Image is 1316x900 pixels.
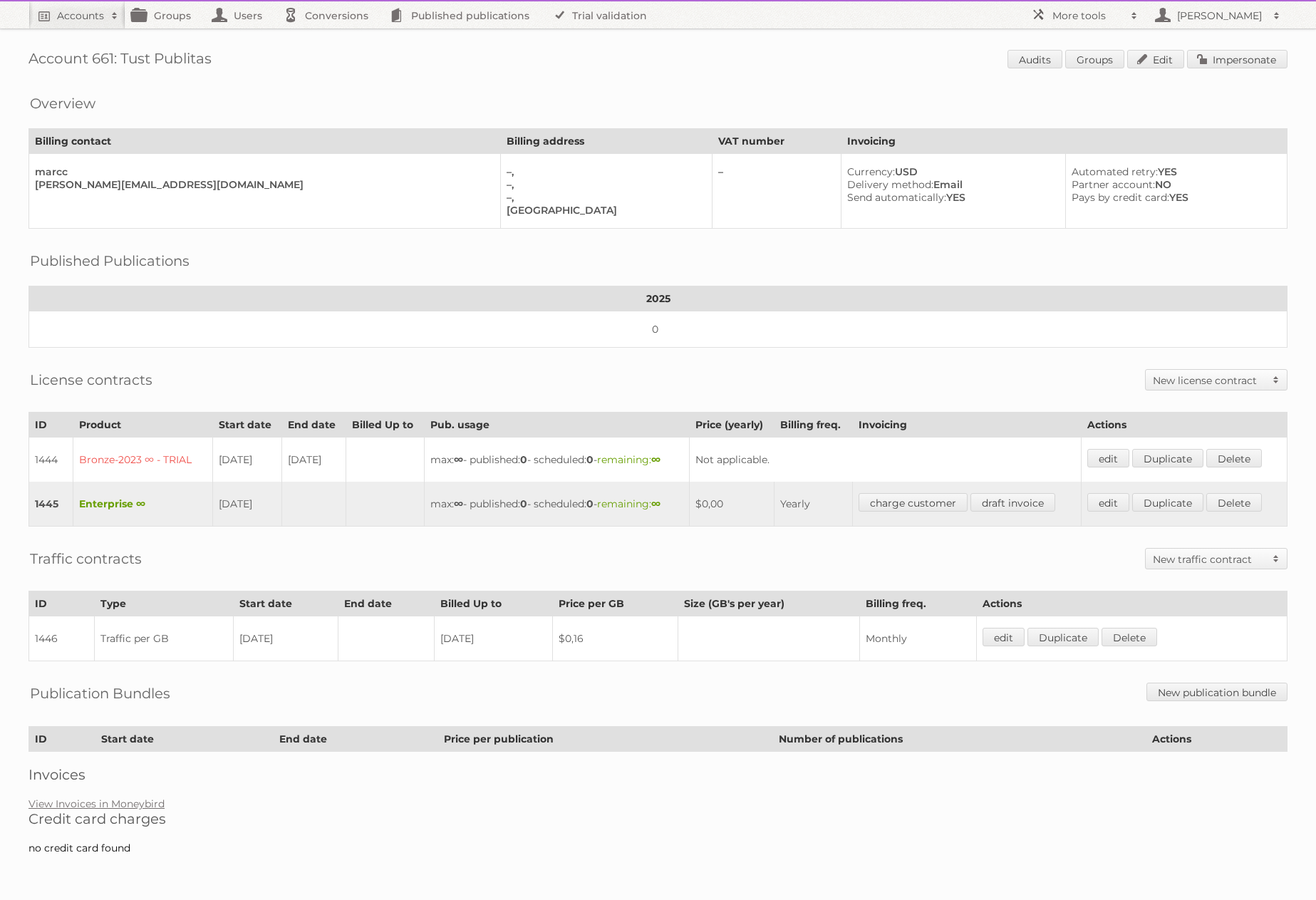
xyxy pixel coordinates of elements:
span: Toggle [1265,549,1287,569]
th: Number of publications [772,727,1146,752]
th: Type [94,591,233,616]
span: remaining: [597,453,660,466]
td: [DATE] [281,438,346,482]
th: Billing contact [29,129,501,154]
strong: 0 [586,497,594,510]
h2: Credit card charges [29,810,1287,827]
a: Groups [1065,50,1124,68]
td: Monthly [859,616,977,661]
div: –, [507,191,700,204]
span: remaining: [597,497,660,510]
td: [DATE] [234,616,338,661]
th: Price (yearly) [689,413,774,438]
th: ID [29,591,95,616]
a: Edit [1127,50,1184,68]
a: Accounts [29,1,125,29]
td: [DATE] [212,438,281,482]
th: Actions [1082,413,1287,438]
td: 0 [29,311,1287,348]
h2: New license contract [1153,373,1265,388]
div: USD [847,165,1054,178]
th: Actions [977,591,1287,616]
th: Start date [212,413,281,438]
th: 2025 [29,286,1287,311]
td: 1446 [29,616,95,661]
strong: 0 [520,453,527,466]
th: Pub. usage [424,413,689,438]
a: More tools [1024,1,1145,29]
th: Invoicing [841,129,1287,154]
a: edit [1087,449,1129,467]
th: Billing address [501,129,713,154]
a: Conversions [276,1,383,29]
h1: Account 661: Tust Publitas [29,50,1287,71]
span: Partner account: [1072,178,1155,191]
a: New license contract [1146,370,1287,390]
td: $0,00 [689,482,774,527]
a: Duplicate [1027,628,1099,646]
a: edit [983,628,1025,646]
th: ID [29,413,73,438]
a: Trial validation [544,1,661,29]
div: marcc [35,165,489,178]
td: max: - published: - scheduled: - [424,438,689,482]
span: Automated retry: [1072,165,1158,178]
a: Delete [1206,493,1262,512]
strong: ∞ [651,453,660,466]
th: End date [338,591,434,616]
th: Billing freq. [859,591,977,616]
a: edit [1087,493,1129,512]
th: End date [274,727,438,752]
h2: License contracts [30,369,152,390]
div: [PERSON_NAME][EMAIL_ADDRESS][DOMAIN_NAME] [35,178,489,191]
th: Price per GB [553,591,678,616]
div: –, [507,165,700,178]
td: Traffic per GB [94,616,233,661]
h2: Invoices [29,766,1287,783]
h2: New traffic contract [1153,552,1265,567]
a: View Invoices in Moneybird [29,797,165,810]
th: Price per publication [438,727,773,752]
div: –, [507,178,700,191]
div: Email [847,178,1054,191]
th: Billing freq. [774,413,852,438]
strong: ∞ [454,453,463,466]
th: Product [73,413,213,438]
td: Yearly [774,482,852,527]
h2: Published Publications [30,250,190,271]
td: 1444 [29,438,73,482]
a: Published publications [383,1,544,29]
td: Not applicable. [689,438,1082,482]
td: [DATE] [435,616,553,661]
h2: Traffic contracts [30,548,142,569]
th: ID [29,727,95,752]
span: Pays by credit card: [1072,191,1169,204]
a: Impersonate [1187,50,1287,68]
td: Enterprise ∞ [73,482,213,527]
strong: ∞ [651,497,660,510]
h2: Publication Bundles [30,683,170,704]
td: max: - published: - scheduled: - [424,482,689,527]
td: 1445 [29,482,73,527]
a: Groups [125,1,205,29]
h2: [PERSON_NAME] [1173,9,1266,23]
div: YES [847,191,1054,204]
span: Delivery method: [847,178,933,191]
td: Bronze-2023 ∞ - TRIAL [73,438,213,482]
th: Actions [1146,727,1287,752]
a: Users [205,1,276,29]
a: charge customer [859,493,968,512]
strong: 0 [520,497,527,510]
div: YES [1072,191,1275,204]
a: Audits [1007,50,1062,68]
h2: Accounts [57,9,104,23]
td: $0,16 [553,616,678,661]
a: Delete [1206,449,1262,467]
div: [GEOGRAPHIC_DATA] [507,204,700,217]
div: NO [1072,178,1275,191]
td: [DATE] [212,482,281,527]
span: Send automatically: [847,191,946,204]
span: Toggle [1265,370,1287,390]
td: – [712,154,841,229]
div: YES [1072,165,1275,178]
